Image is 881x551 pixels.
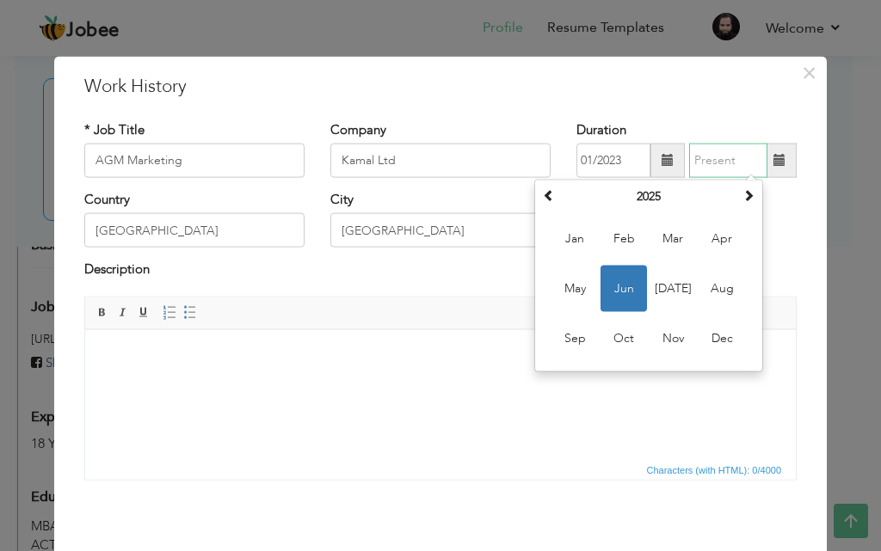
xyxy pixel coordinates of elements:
a: Underline [134,303,153,321]
span: Mar [650,216,696,262]
button: Close [795,58,822,86]
label: Country [84,191,130,209]
span: Oct [601,315,647,362]
div: Statistics [644,462,787,477]
span: Next Year [742,189,755,201]
span: Apr [699,216,745,262]
span: Jan [551,216,598,262]
span: Dec [699,315,745,362]
span: Nov [650,315,696,362]
label: Duration [576,120,626,138]
span: × [802,57,816,88]
span: Jun [601,266,647,312]
input: From [576,144,650,178]
iframe: Rich Text Editor, workEditor [85,329,796,458]
label: * Job Title [84,120,145,138]
span: Previous Year [543,189,555,201]
th: Select Year [559,184,738,210]
input: Present [689,144,767,178]
a: Italic [114,303,132,321]
span: Characters (with HTML): 0/4000 [644,462,786,477]
a: Insert/Remove Bulleted List [181,303,200,321]
label: City [330,191,354,209]
span: Feb [601,216,647,262]
span: May [551,266,598,312]
a: Bold [93,303,112,321]
span: Aug [699,266,745,312]
h3: Work History [84,73,797,99]
span: [DATE] [650,266,696,312]
label: Description [84,260,150,279]
span: Sep [551,315,598,362]
a: Insert/Remove Numbered List [160,303,179,321]
label: Company [330,120,386,138]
